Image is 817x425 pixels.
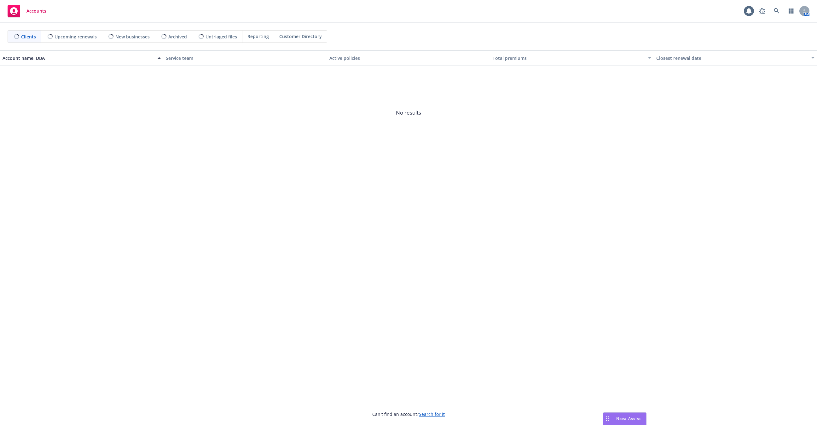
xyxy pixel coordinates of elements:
[603,413,611,425] div: Drag to move
[329,55,488,61] div: Active policies
[21,33,36,40] span: Clients
[756,5,768,17] a: Report a Bug
[654,50,817,65] button: Closest renewal date
[279,33,322,40] span: Customer Directory
[247,33,269,40] span: Reporting
[166,55,324,61] div: Service team
[163,50,327,65] button: Service team
[656,55,808,61] div: Closest renewal date
[419,411,445,417] a: Search for it
[206,33,237,40] span: Untriaged files
[3,55,154,61] div: Account name, DBA
[5,2,49,20] a: Accounts
[168,33,187,40] span: Archived
[372,411,445,417] span: Can't find an account?
[493,55,644,61] div: Total premiums
[327,50,490,65] button: Active policies
[603,412,646,425] button: Nova Assist
[616,416,641,421] span: Nova Assist
[26,8,46,14] span: Accounts
[490,50,653,65] button: Total premiums
[770,5,783,17] a: Search
[55,33,97,40] span: Upcoming renewals
[785,5,797,17] a: Switch app
[115,33,150,40] span: New businesses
